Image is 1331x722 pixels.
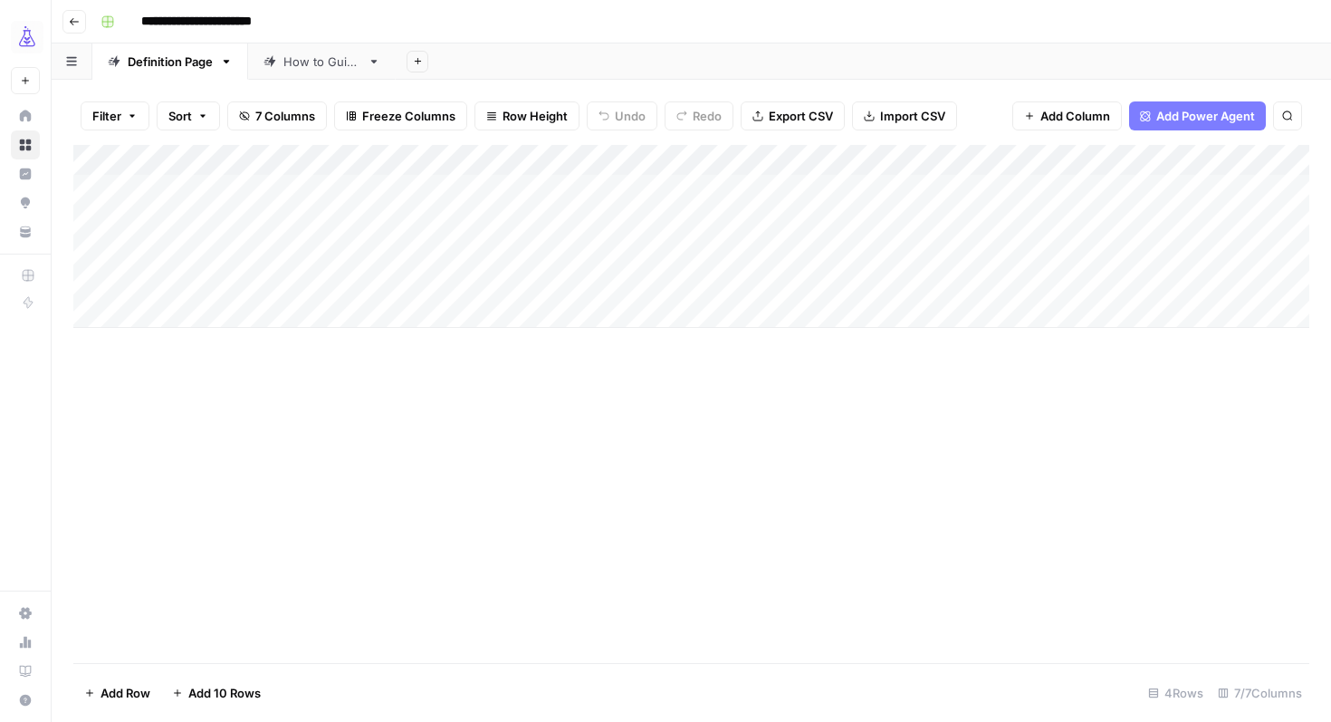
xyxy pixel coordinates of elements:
button: Workspace: AirOps Growth [11,14,40,60]
span: Import CSV [880,107,945,125]
a: Your Data [11,217,40,246]
span: Row Height [503,107,568,125]
a: Insights [11,159,40,188]
button: Row Height [474,101,579,130]
a: Home [11,101,40,130]
button: Help + Support [11,686,40,715]
button: Add Power Agent [1129,101,1266,130]
span: Redo [693,107,722,125]
span: Add Column [1040,107,1110,125]
button: Add Row [73,679,161,708]
a: Definition Page [92,43,248,80]
span: Filter [92,107,121,125]
button: Freeze Columns [334,101,467,130]
a: Settings [11,599,40,628]
span: Add Power Agent [1156,107,1255,125]
button: Redo [665,101,733,130]
button: Add Column [1012,101,1122,130]
button: Undo [587,101,657,130]
span: Add 10 Rows [188,684,261,702]
span: Add Row [101,684,150,702]
a: Usage [11,628,40,657]
div: Definition Page [128,53,213,71]
a: Browse [11,130,40,159]
button: Export CSV [741,101,845,130]
button: 7 Columns [227,101,327,130]
span: 7 Columns [255,107,315,125]
span: Freeze Columns [362,107,455,125]
a: Opportunities [11,188,40,217]
div: How to Guide [283,53,360,71]
a: Learning Hub [11,657,40,686]
button: Sort [157,101,220,130]
span: Undo [615,107,646,125]
button: Add 10 Rows [161,679,272,708]
div: 4 Rows [1141,679,1211,708]
span: Export CSV [769,107,833,125]
span: Sort [168,107,192,125]
button: Filter [81,101,149,130]
img: AirOps Growth Logo [11,21,43,53]
div: 7/7 Columns [1211,679,1309,708]
button: Import CSV [852,101,957,130]
a: How to Guide [248,43,396,80]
